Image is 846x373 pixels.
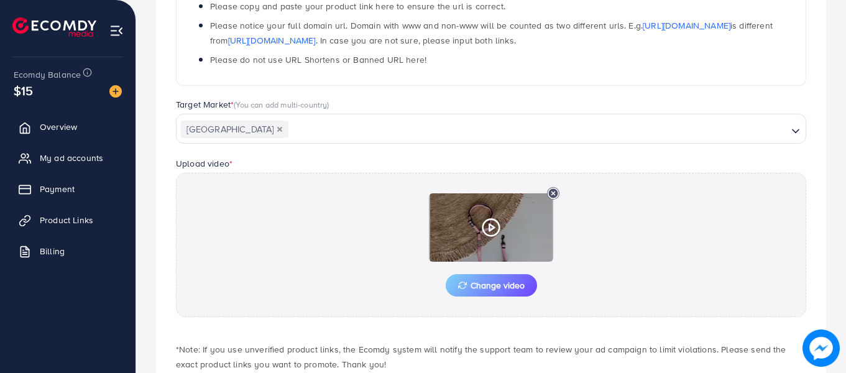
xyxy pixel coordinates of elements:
[176,114,806,144] div: Search for option
[40,121,77,133] span: Overview
[9,177,126,201] a: Payment
[109,85,122,98] img: image
[40,152,103,164] span: My ad accounts
[210,53,426,66] span: Please do not use URL Shortens or Banned URL here!
[446,274,537,297] button: Change video
[210,19,773,46] span: Please notice your full domain url. Domain with www and non-www will be counted as two different ...
[228,34,316,47] a: [URL][DOMAIN_NAME]
[40,245,65,257] span: Billing
[176,98,329,111] label: Target Market
[181,121,288,138] span: [GEOGRAPHIC_DATA]
[802,329,840,367] img: image
[277,126,283,132] button: Deselect United States
[9,208,126,233] a: Product Links
[458,281,525,290] span: Change video
[234,99,329,110] span: (You can add multi-country)
[109,24,124,38] img: menu
[12,17,96,37] img: logo
[290,120,786,139] input: Search for option
[643,19,730,32] a: [URL][DOMAIN_NAME]
[176,157,232,170] label: Upload video
[9,239,126,264] a: Billing
[9,145,126,170] a: My ad accounts
[14,81,33,99] span: $15
[40,183,75,195] span: Payment
[176,342,806,372] p: *Note: If you use unverified product links, the Ecomdy system will notify the support team to rev...
[9,114,126,139] a: Overview
[14,68,81,81] span: Ecomdy Balance
[40,214,93,226] span: Product Links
